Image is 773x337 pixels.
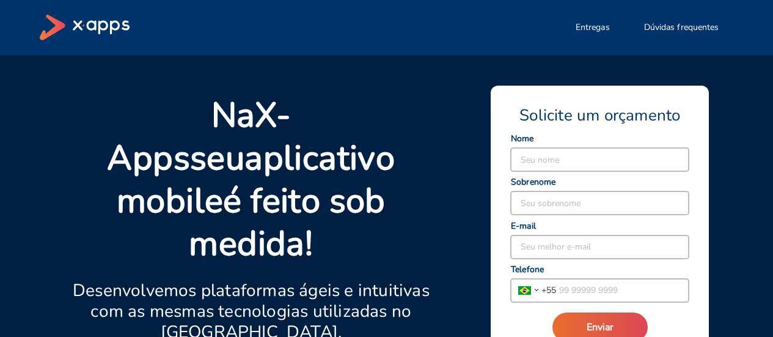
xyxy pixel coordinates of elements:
[519,105,680,126] span: Solicite um orçamento
[629,15,734,40] button: Dúvidas frequentes
[576,21,610,34] span: Entregas
[69,94,434,265] p: Na seu é feito sob medida!
[107,92,291,182] strong: X-Apps
[644,21,719,34] span: Dúvidas frequentes
[587,320,614,334] span: Enviar
[511,235,689,259] input: Seu melhor e-mail
[117,135,395,224] strong: aplicativo mobile
[511,148,689,171] input: Seu nome
[561,15,625,40] button: Entregas
[556,279,689,302] input: 99 99999 9999
[511,191,689,215] input: Seu sobrenome
[541,284,556,297] span: + 55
